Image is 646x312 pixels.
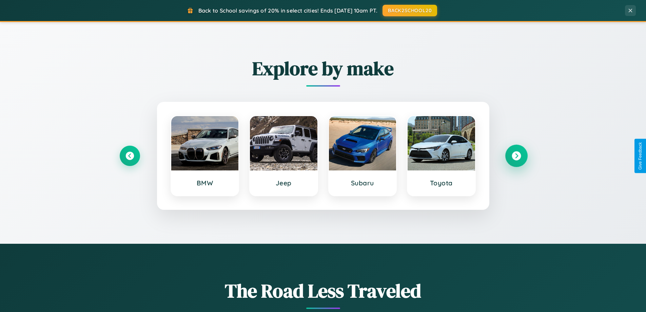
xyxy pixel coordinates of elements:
[414,179,468,187] h3: Toyota
[257,179,311,187] h3: Jeep
[383,5,437,16] button: BACK2SCHOOL20
[336,179,390,187] h3: Subaru
[120,55,527,81] h2: Explore by make
[178,179,232,187] h3: BMW
[120,278,527,304] h1: The Road Less Traveled
[198,7,377,14] span: Back to School savings of 20% in select cities! Ends [DATE] 10am PT.
[638,142,643,170] div: Give Feedback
